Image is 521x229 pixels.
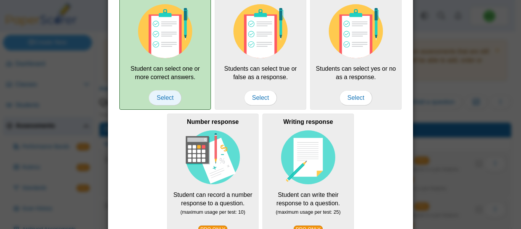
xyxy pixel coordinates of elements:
[329,4,383,58] img: item-type-multiple-choice.svg
[283,119,333,125] b: Writing response
[186,130,240,185] img: item-type-number-response.svg
[149,90,182,106] span: Select
[233,4,288,58] img: item-type-multiple-choice.svg
[281,130,335,185] img: item-type-writing-response.svg
[276,209,341,215] small: (maximum usage per test: 25)
[339,90,372,106] span: Select
[138,4,192,58] img: item-type-multiple-choice.svg
[187,119,239,125] b: Number response
[180,209,245,215] small: (maximum usage per test: 10)
[244,90,277,106] span: Select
